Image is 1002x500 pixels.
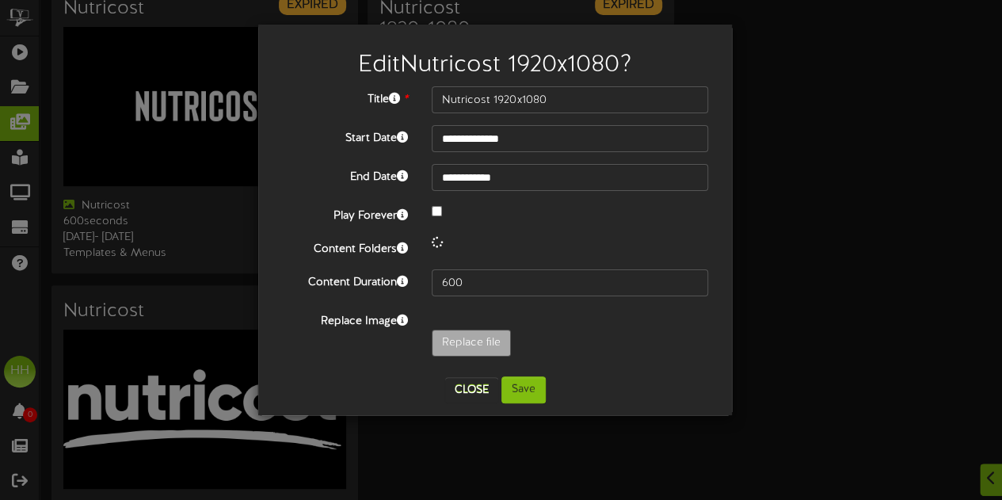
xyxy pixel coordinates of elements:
label: End Date [270,164,420,185]
label: Content Folders [270,236,420,258]
label: Title [270,86,420,108]
label: Start Date [270,125,420,147]
label: Content Duration [270,269,420,291]
button: Save [501,376,546,403]
h2: Edit Nutricost 1920x1080 ? [282,52,708,78]
label: Play Forever [270,203,420,224]
input: Title [432,86,708,113]
button: Close [445,377,498,403]
input: 15 [432,269,708,296]
label: Replace Image [270,308,420,330]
